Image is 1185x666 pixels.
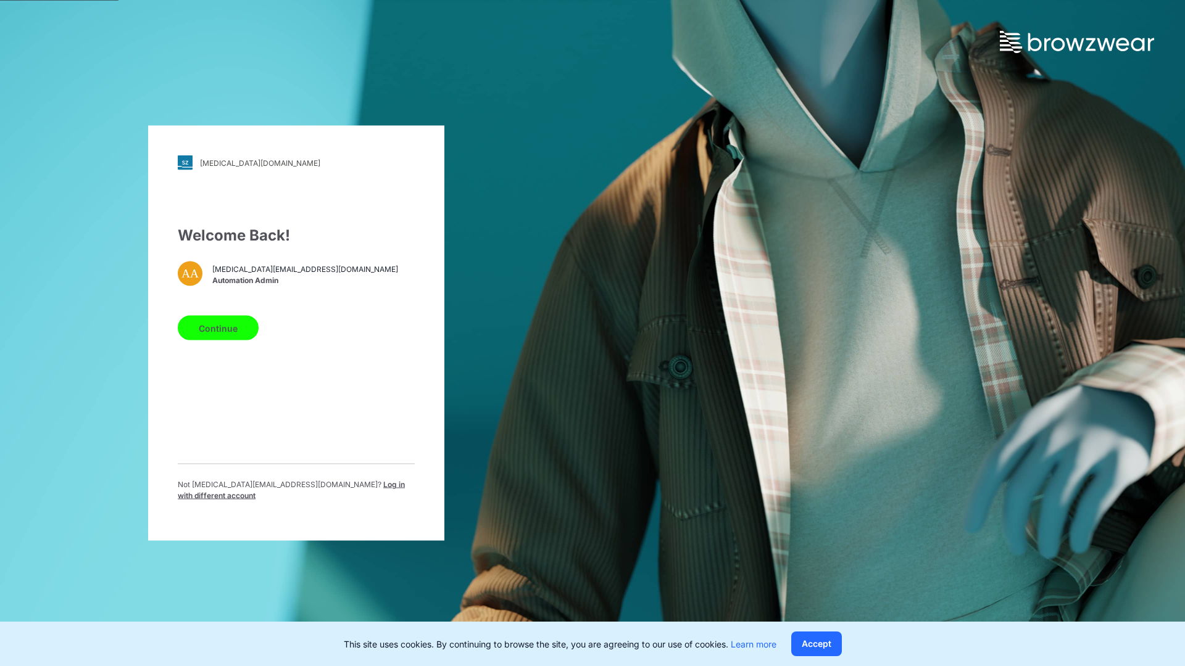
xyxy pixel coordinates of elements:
a: [MEDICAL_DATA][DOMAIN_NAME] [178,155,415,170]
button: Continue [178,316,259,340]
button: Accept [791,631,842,656]
div: Welcome Back! [178,224,415,247]
span: [MEDICAL_DATA][EMAIL_ADDRESS][DOMAIN_NAME] [212,263,398,274]
img: browzwear-logo.73288ffb.svg [1000,31,1154,53]
div: AA [178,261,202,286]
span: Automation Admin [212,274,398,286]
p: Not [MEDICAL_DATA][EMAIL_ADDRESS][DOMAIN_NAME] ? [178,479,415,501]
div: [MEDICAL_DATA][DOMAIN_NAME] [200,158,320,167]
a: Learn more [731,639,776,649]
p: This site uses cookies. By continuing to browse the site, you are agreeing to our use of cookies. [344,638,776,651]
img: svg+xml;base64,PHN2ZyB3aWR0aD0iMjgiIGhlaWdodD0iMjgiIHZpZXdCb3g9IjAgMCAyOCAyOCIgZmlsbD0ibm9uZSIgeG... [178,155,193,170]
